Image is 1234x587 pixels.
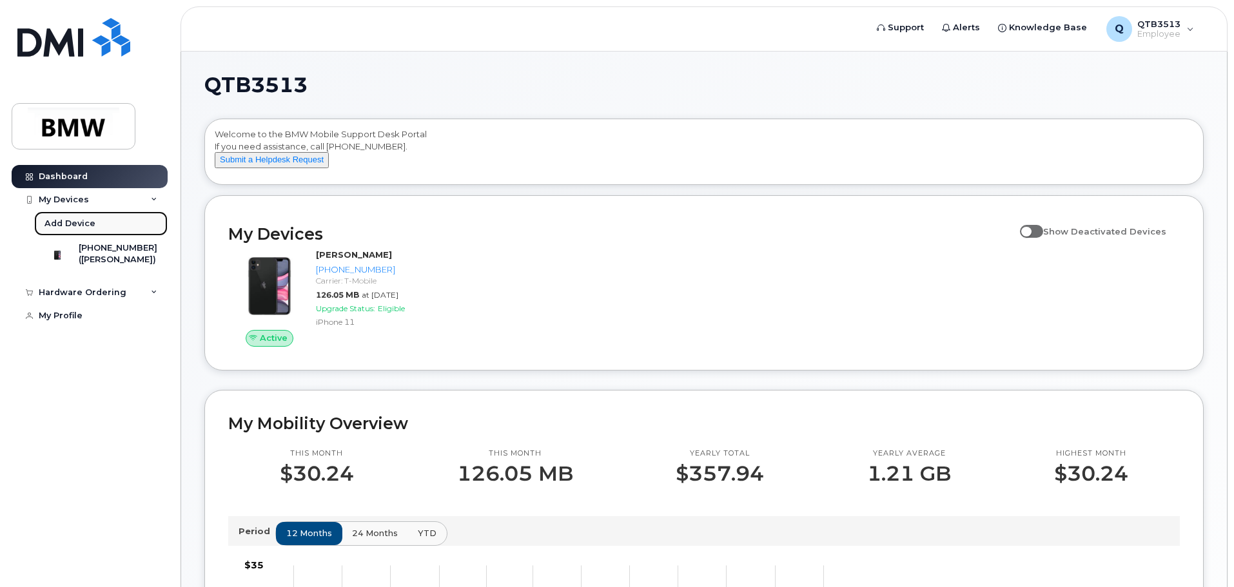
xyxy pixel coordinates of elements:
iframe: Messenger Launcher [1178,531,1224,577]
span: 126.05 MB [316,290,359,300]
span: at [DATE] [362,290,398,300]
h2: My Devices [228,224,1014,244]
p: $357.94 [676,462,764,485]
div: iPhone 11 [316,316,449,327]
input: Show Deactivated Devices [1020,219,1030,229]
a: Active[PERSON_NAME][PHONE_NUMBER]Carrier: T-Mobile126.05 MBat [DATE]Upgrade Status:EligibleiPhone 11 [228,249,455,347]
p: This month [457,448,573,459]
span: QTB3513 [204,75,308,95]
p: 1.21 GB [867,462,951,485]
div: Welcome to the BMW Mobile Support Desk Portal If you need assistance, call [PHONE_NUMBER]. [215,128,1193,180]
a: Submit a Helpdesk Request [215,154,329,164]
span: Eligible [378,303,405,313]
p: 126.05 MB [457,462,573,485]
p: Yearly average [867,448,951,459]
p: $30.24 [1054,462,1128,485]
p: Period [239,525,275,537]
span: Show Deactivated Devices [1043,226,1166,236]
span: Active [260,332,288,344]
div: Carrier: T-Mobile [316,275,449,286]
div: [PHONE_NUMBER] [316,264,449,276]
span: 24 months [352,527,398,539]
span: Upgrade Status: [316,303,375,313]
span: YTD [418,527,436,539]
p: Highest month [1054,448,1128,459]
p: $30.24 [280,462,354,485]
p: Yearly total [676,448,764,459]
p: This month [280,448,354,459]
tspan: $35 [244,559,264,571]
img: iPhone_11.jpg [239,255,300,317]
h2: My Mobility Overview [228,414,1180,433]
button: Submit a Helpdesk Request [215,152,329,168]
strong: [PERSON_NAME] [316,249,392,260]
